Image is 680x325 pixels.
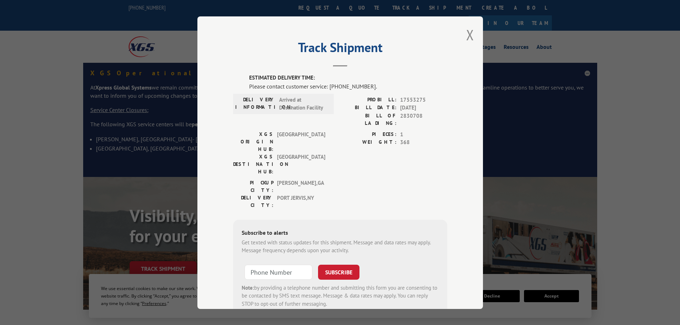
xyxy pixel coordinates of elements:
label: PICKUP CITY: [233,179,273,194]
label: XGS ORIGIN HUB: [233,130,273,153]
label: DELIVERY INFORMATION: [235,96,276,112]
label: ESTIMATED DELIVERY TIME: [249,74,447,82]
input: Phone Number [245,264,312,279]
div: by providing a telephone number and submitting this form you are consenting to be contacted by SM... [242,284,439,308]
span: [PERSON_NAME] , GA [277,179,325,194]
div: Get texted with status updates for this shipment. Message and data rates may apply. Message frequ... [242,238,439,254]
span: [DATE] [400,104,447,112]
h2: Track Shipment [233,42,447,56]
label: BILL OF LADING: [340,112,397,127]
span: PORT JERVIS , NY [277,194,325,209]
strong: Note: [242,284,254,291]
span: [GEOGRAPHIC_DATA] [277,130,325,153]
span: [GEOGRAPHIC_DATA] [277,153,325,175]
span: 2830708 [400,112,447,127]
span: 368 [400,138,447,147]
label: WEIGHT: [340,138,397,147]
label: BILL DATE: [340,104,397,112]
span: Arrived at Destination Facility [279,96,327,112]
button: SUBSCRIBE [318,264,359,279]
span: 1 [400,130,447,138]
label: DELIVERY CITY: [233,194,273,209]
div: Please contact customer service: [PHONE_NUMBER]. [249,82,447,90]
div: Subscribe to alerts [242,228,439,238]
span: 17553275 [400,96,447,104]
label: PROBILL: [340,96,397,104]
button: Close modal [466,25,474,44]
label: XGS DESTINATION HUB: [233,153,273,175]
label: PIECES: [340,130,397,138]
